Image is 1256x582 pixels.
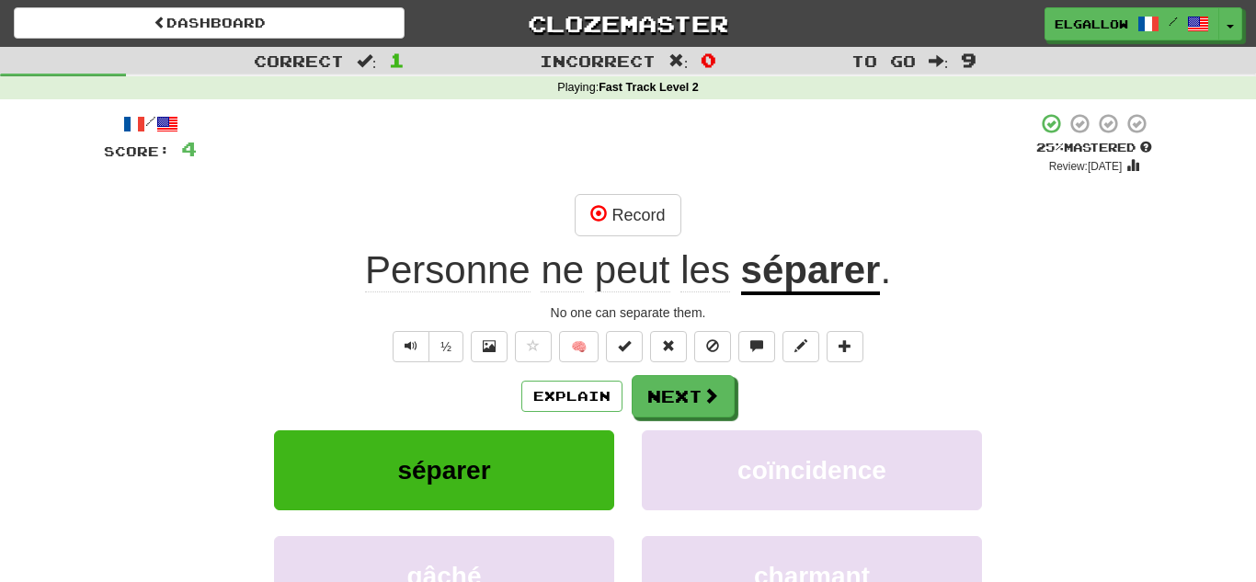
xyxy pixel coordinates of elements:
div: Mastered [1036,140,1152,156]
span: : [357,53,377,69]
button: ½ [428,331,463,362]
div: Text-to-speech controls [389,331,463,362]
span: elgallow [1055,16,1128,32]
span: Score: [104,143,170,159]
div: / [104,112,197,135]
strong: Fast Track Level 2 [599,81,699,94]
button: 🧠 [559,331,599,362]
span: coïncidence [737,456,886,485]
span: 4 [181,137,197,160]
span: Correct [254,51,344,70]
span: 0 [701,49,716,71]
button: Next [632,375,735,417]
span: 1 [389,49,405,71]
span: les [680,248,730,292]
span: ne [541,248,584,292]
button: Show image (alt+x) [471,331,508,362]
span: . [880,248,891,291]
span: : [668,53,689,69]
button: Favorite sentence (alt+f) [515,331,552,362]
button: coïncidence [642,430,982,510]
button: Reset to 0% Mastered (alt+r) [650,331,687,362]
button: Set this sentence to 100% Mastered (alt+m) [606,331,643,362]
span: To go [851,51,916,70]
u: séparer [741,248,881,295]
button: Record [575,194,680,236]
button: Edit sentence (alt+d) [782,331,819,362]
small: Review: [DATE] [1049,160,1123,173]
button: Discuss sentence (alt+u) [738,331,775,362]
span: : [929,53,949,69]
span: 25 % [1036,140,1064,154]
button: Explain [521,381,622,412]
span: Incorrect [540,51,656,70]
div: No one can separate them. [104,303,1152,322]
span: 9 [961,49,976,71]
button: séparer [274,430,614,510]
button: Add to collection (alt+a) [827,331,863,362]
a: Clozemaster [432,7,823,40]
button: Ignore sentence (alt+i) [694,331,731,362]
span: Personne [365,248,531,292]
a: elgallow / [1045,7,1219,40]
span: / [1169,15,1178,28]
span: peut [595,248,670,292]
button: Play sentence audio (ctl+space) [393,331,429,362]
a: Dashboard [14,7,405,39]
span: séparer [397,456,490,485]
